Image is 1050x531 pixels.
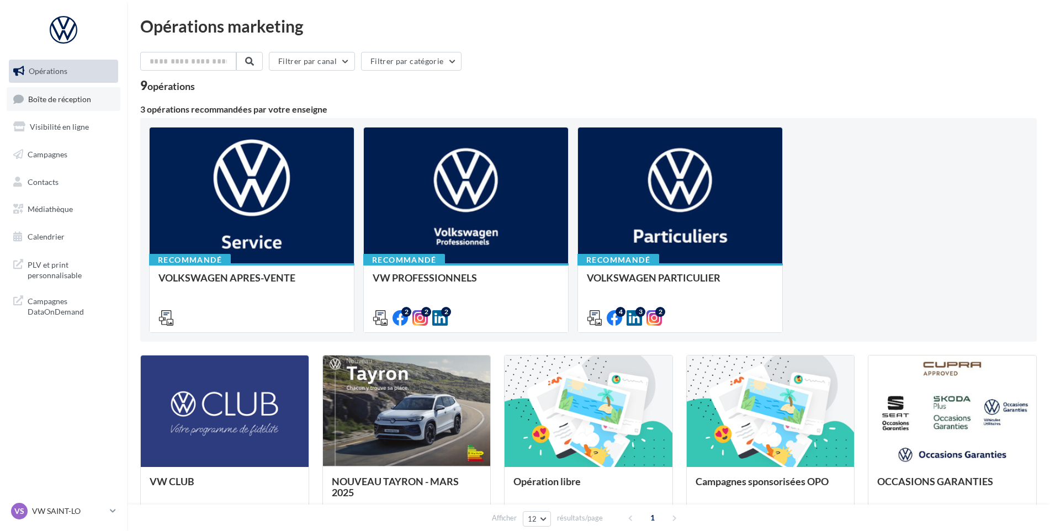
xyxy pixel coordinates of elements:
[147,81,195,91] div: opérations
[577,254,659,266] div: Recommandé
[513,475,581,487] span: Opération libre
[150,475,194,487] span: VW CLUB
[7,115,120,139] a: Visibilité en ligne
[332,475,459,498] span: NOUVEAU TAYRON - MARS 2025
[140,105,1037,114] div: 3 opérations recommandées par votre enseigne
[7,171,120,194] a: Contacts
[30,122,89,131] span: Visibilité en ligne
[29,66,67,76] span: Opérations
[528,514,537,523] span: 12
[7,60,120,83] a: Opérations
[655,307,665,317] div: 2
[140,79,195,92] div: 9
[441,307,451,317] div: 2
[7,225,120,248] a: Calendrier
[28,294,114,317] span: Campagnes DataOnDemand
[877,475,993,487] span: OCCASIONS GARANTIES
[696,475,829,487] span: Campagnes sponsorisées OPO
[269,52,355,71] button: Filtrer par canal
[492,513,517,523] span: Afficher
[158,272,295,284] span: VOLKSWAGEN APRES-VENTE
[7,289,120,322] a: Campagnes DataOnDemand
[616,307,625,317] div: 4
[361,52,462,71] button: Filtrer par catégorie
[7,87,120,111] a: Boîte de réception
[28,204,73,214] span: Médiathèque
[7,143,120,166] a: Campagnes
[28,94,91,103] span: Boîte de réception
[421,307,431,317] div: 2
[28,177,59,186] span: Contacts
[140,18,1037,34] div: Opérations marketing
[28,257,114,281] span: PLV et print personnalisable
[7,198,120,221] a: Médiathèque
[373,272,477,284] span: VW PROFESSIONNELS
[149,254,231,266] div: Recommandé
[635,307,645,317] div: 3
[644,509,661,527] span: 1
[14,506,24,517] span: VS
[401,307,411,317] div: 2
[523,511,551,527] button: 12
[32,506,105,517] p: VW SAINT-LO
[9,501,118,522] a: VS VW SAINT-LO
[28,150,67,159] span: Campagnes
[557,513,603,523] span: résultats/page
[28,232,65,241] span: Calendrier
[363,254,445,266] div: Recommandé
[7,253,120,285] a: PLV et print personnalisable
[587,272,720,284] span: VOLKSWAGEN PARTICULIER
